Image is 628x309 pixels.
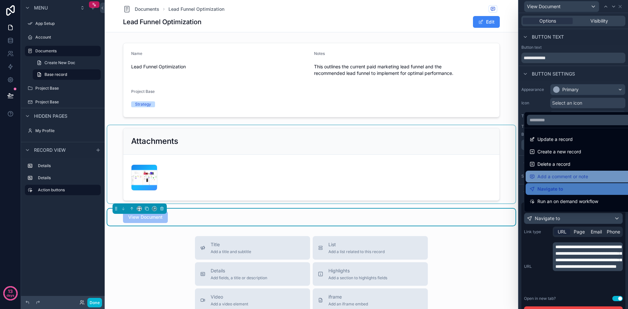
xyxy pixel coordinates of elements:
[328,249,385,254] span: Add a list related to this record
[328,241,385,248] span: List
[328,275,387,281] span: Add a section to highlights fields
[473,16,500,28] button: Edit
[33,69,101,80] a: Base record
[537,148,581,156] span: Create a new record
[211,301,248,307] span: Add a video element
[34,113,67,119] span: Hidden pages
[25,18,101,29] a: App Setup
[25,126,101,136] a: My Profile
[195,262,310,286] button: DetailsAdd fields, a title or description
[34,147,66,153] span: Record view
[38,175,98,180] label: Details
[38,187,96,193] label: Action buttons
[313,236,428,260] button: ListAdd a list related to this record
[537,197,598,205] span: Run an on demand workflow
[313,262,428,286] button: HighlightsAdd a section to highlights fields
[328,301,368,307] span: Add an iframe embed
[44,72,67,77] span: Base record
[35,86,99,91] label: Project Base
[328,294,368,300] span: iframe
[211,275,267,281] span: Add fields, a title or description
[537,160,570,168] span: Delete a record
[35,128,99,133] label: My Profile
[87,298,102,307] button: Done
[35,21,99,26] label: App Setup
[123,5,159,13] a: Documents
[34,5,48,11] span: Menu
[21,158,105,202] div: scrollable content
[25,83,101,94] a: Project Base
[537,185,563,193] span: Navigate to
[7,291,14,300] p: days
[123,17,201,26] h1: Lead Funnel Optimization
[44,60,75,65] span: Create New Doc
[35,35,99,40] label: Account
[35,99,99,105] label: Project Base
[35,48,97,54] label: Documents
[135,6,159,12] span: Documents
[328,267,387,274] span: Highlights
[25,32,101,43] a: Account
[25,46,101,56] a: Documents
[211,294,248,300] span: Video
[537,135,573,143] span: Update a record
[211,241,251,248] span: Title
[537,173,588,180] span: Add a comment or note
[168,6,224,12] a: Lead Funnel Optimization
[38,163,98,168] label: Details
[537,210,567,218] span: View a record
[8,288,13,295] p: 13
[195,236,310,260] button: TitleAdd a title and subtitle
[211,249,251,254] span: Add a title and subtitle
[25,97,101,107] a: Project Base
[33,58,101,68] a: Create New Doc
[211,267,267,274] span: Details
